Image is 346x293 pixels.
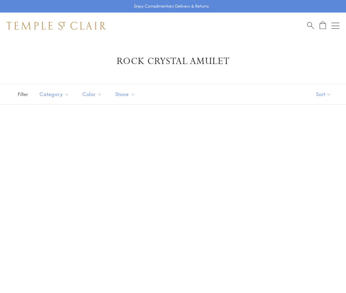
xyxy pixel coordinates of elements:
[112,90,140,98] span: Stone
[36,90,74,98] span: Category
[7,22,106,30] img: Temple St. Clair
[77,87,107,102] button: Color
[16,55,330,67] h1: Rock Crystal Amulet
[79,90,107,98] span: Color
[110,87,140,102] button: Stone
[307,21,314,30] a: Search
[134,3,209,10] p: Enjoy Complimentary Delivery & Returns
[301,84,346,104] button: Show sort by
[320,21,326,30] a: Open Shopping Bag
[332,22,339,30] button: Open navigation
[35,87,74,102] button: Category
